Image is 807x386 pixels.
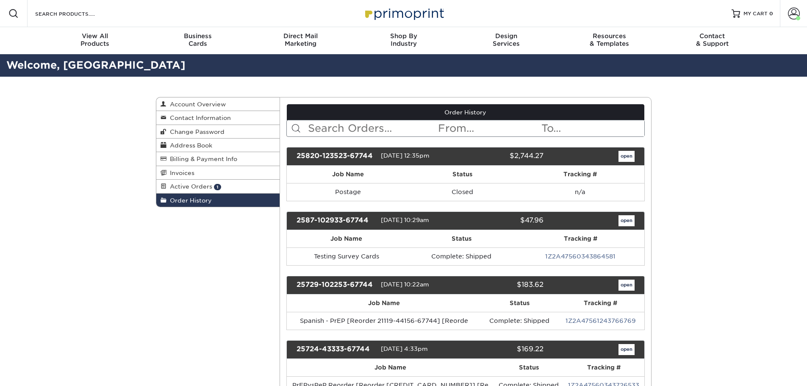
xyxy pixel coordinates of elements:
a: Resources& Templates [558,27,661,54]
div: 25820-123523-67744 [290,151,381,162]
span: [DATE] 4:33pm [381,345,428,352]
a: Order History [287,104,644,120]
th: Status [494,359,563,376]
a: Change Password [156,125,280,139]
a: View AllProducts [44,27,147,54]
th: Tracking # [517,230,644,247]
span: Address Book [166,142,212,149]
span: Business [146,32,249,40]
th: Status [482,294,557,312]
th: Status [406,230,517,247]
input: SEARCH PRODUCTS..... [34,8,117,19]
span: Active Orders [166,183,212,190]
a: Order History [156,194,280,207]
a: open [618,344,635,355]
span: View All [44,32,147,40]
span: Shop By [352,32,455,40]
span: 0 [769,11,773,17]
td: Testing Survey Cards [287,247,406,265]
div: $2,744.27 [459,151,550,162]
a: Direct MailMarketing [249,27,352,54]
div: $169.22 [459,344,550,355]
a: 1Z2A47560343864581 [545,253,616,260]
span: Contact Information [166,114,231,121]
span: Resources [558,32,661,40]
span: Invoices [166,169,194,176]
td: n/a [516,183,644,201]
a: Address Book [156,139,280,152]
a: Invoices [156,166,280,180]
span: MY CART [743,10,768,17]
a: open [618,151,635,162]
th: Job Name [287,166,409,183]
a: open [618,280,635,291]
span: 1 [214,184,221,190]
th: Tracking # [516,166,644,183]
input: From... [437,120,541,136]
a: open [618,215,635,226]
a: BusinessCards [146,27,249,54]
div: Cards [146,32,249,47]
span: Contact [661,32,764,40]
div: 25729-102253-67744 [290,280,381,291]
a: Shop ByIndustry [352,27,455,54]
a: 1Z2A47561243766769 [566,317,636,324]
th: Tracking # [563,359,644,376]
th: Job Name [287,230,406,247]
input: To... [541,120,644,136]
span: Direct Mail [249,32,352,40]
span: Design [455,32,558,40]
span: [DATE] 10:29am [381,217,429,223]
span: Change Password [166,128,225,135]
div: & Templates [558,32,661,47]
div: $183.62 [459,280,550,291]
span: Billing & Payment Info [166,156,237,162]
a: Contact& Support [661,27,764,54]
div: 25724-43333-67744 [290,344,381,355]
a: DesignServices [455,27,558,54]
div: Industry [352,32,455,47]
span: Account Overview [166,101,226,108]
th: Job Name [287,294,482,312]
div: Services [455,32,558,47]
th: Tracking # [557,294,644,312]
div: Products [44,32,147,47]
th: Job Name [287,359,494,376]
td: Postage [287,183,409,201]
span: [DATE] 12:35pm [381,152,430,159]
div: Marketing [249,32,352,47]
td: Spanish - PrEP [Reorder 21119-44156-67744] [Reorde [287,312,482,330]
span: [DATE] 10:22am [381,281,429,288]
a: Contact Information [156,111,280,125]
input: Search Orders... [307,120,437,136]
span: Order History [166,197,212,204]
a: Active Orders 1 [156,180,280,193]
img: Primoprint [361,4,446,22]
td: Closed [409,183,516,201]
a: Billing & Payment Info [156,152,280,166]
td: Complete: Shipped [406,247,517,265]
div: & Support [661,32,764,47]
div: 2587-102933-67744 [290,215,381,226]
a: Account Overview [156,97,280,111]
td: Complete: Shipped [482,312,557,330]
th: Status [409,166,516,183]
div: $47.96 [459,215,550,226]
